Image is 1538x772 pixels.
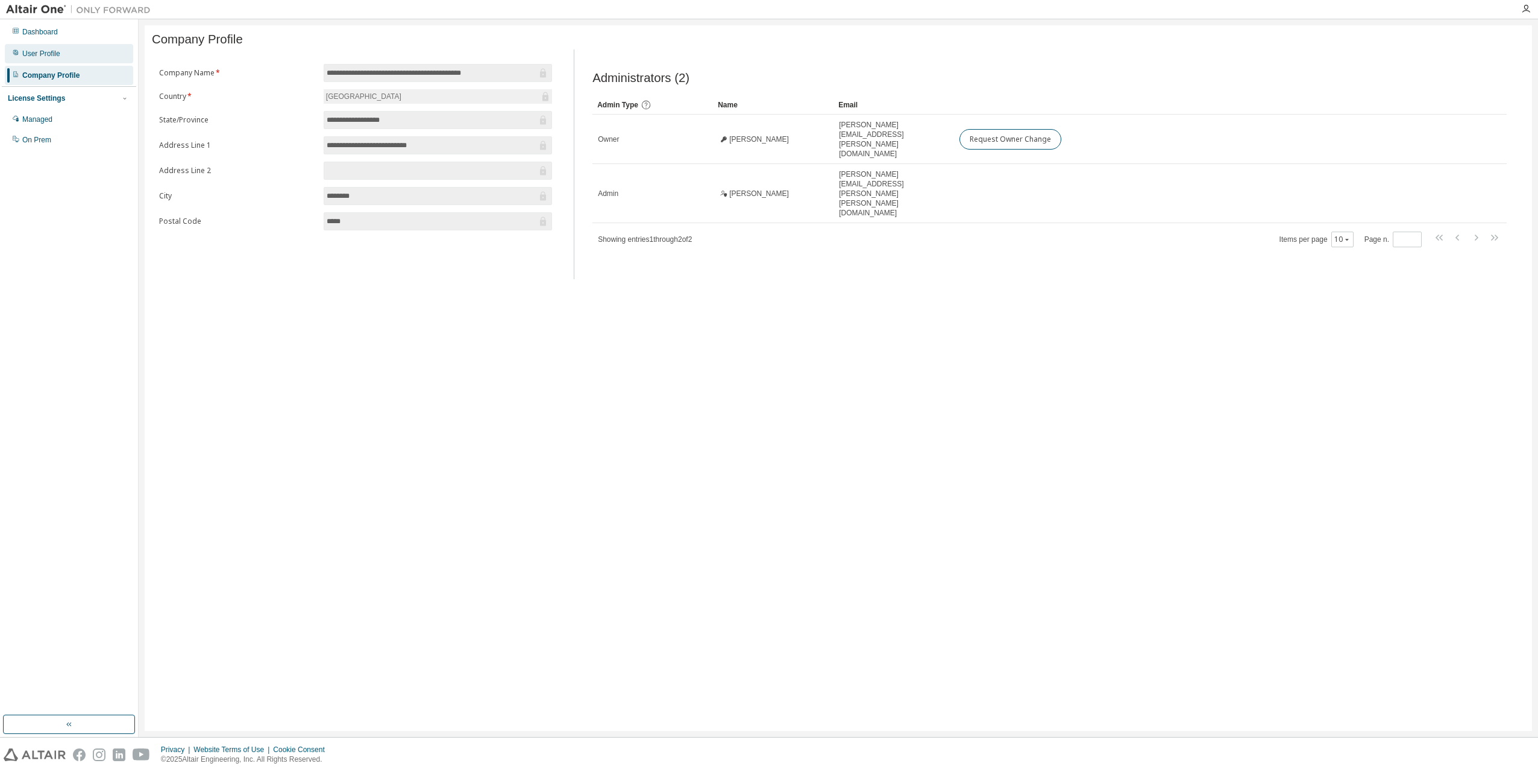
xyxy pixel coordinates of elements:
div: Email [838,95,949,115]
div: Website Terms of Use [193,745,273,755]
span: [PERSON_NAME][EMAIL_ADDRESS][PERSON_NAME][DOMAIN_NAME] [839,120,949,159]
button: Request Owner Change [959,129,1061,150]
div: Cookie Consent [273,745,331,755]
div: Company Profile [22,71,80,80]
span: Admin Type [597,101,638,109]
img: altair_logo.svg [4,748,66,761]
div: License Settings [8,93,65,103]
p: © 2025 Altair Engineering, Inc. All Rights Reserved. [161,755,332,765]
img: instagram.svg [93,748,105,761]
span: Company Profile [152,33,243,46]
label: Address Line 1 [159,141,316,150]
span: [PERSON_NAME] [729,134,789,144]
span: Owner [598,134,619,144]
button: 10 [1334,235,1351,244]
div: [GEOGRAPHIC_DATA] [324,89,552,104]
div: On Prem [22,135,51,145]
label: State/Province [159,115,316,125]
span: Administrators (2) [592,71,689,85]
div: Name [718,95,829,115]
span: Page n. [1364,232,1422,247]
div: Privacy [161,745,193,755]
img: linkedin.svg [113,748,125,761]
div: [GEOGRAPHIC_DATA] [324,90,403,103]
span: [PERSON_NAME] [729,189,789,198]
label: Postal Code [159,217,316,226]
img: facebook.svg [73,748,86,761]
div: Dashboard [22,27,58,37]
div: Managed [22,115,52,124]
label: City [159,191,316,201]
img: youtube.svg [133,748,150,761]
label: Company Name [159,68,316,78]
span: [PERSON_NAME][EMAIL_ADDRESS][PERSON_NAME][PERSON_NAME][DOMAIN_NAME] [839,169,949,218]
label: Country [159,92,316,101]
label: Address Line 2 [159,166,316,176]
img: Altair One [6,4,157,16]
span: Showing entries 1 through 2 of 2 [598,235,692,244]
div: User Profile [22,49,60,59]
span: Items per page [1279,232,1354,247]
span: Admin [598,189,618,198]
